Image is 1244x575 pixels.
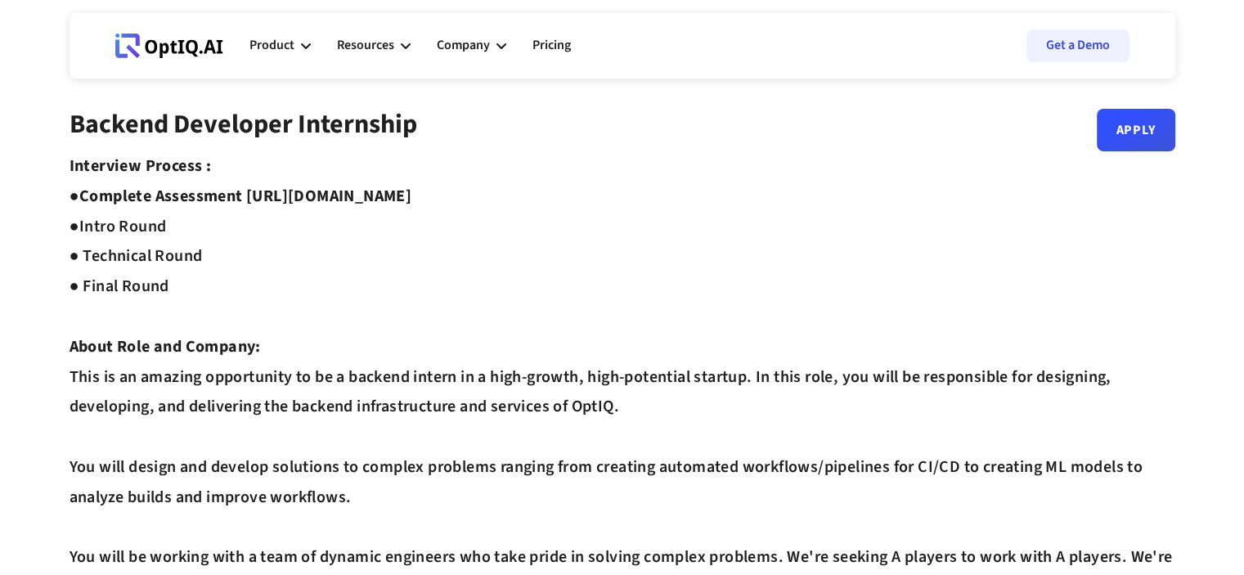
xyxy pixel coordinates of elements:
[337,34,394,56] div: Resources
[70,185,412,238] strong: Complete Assessment [URL][DOMAIN_NAME] ●
[70,335,261,358] strong: About Role and Company:
[70,106,417,143] strong: Backend Developer Internship
[437,34,490,56] div: Company
[115,21,223,70] a: Webflow Homepage
[70,155,212,177] strong: Interview Process :
[1026,29,1129,62] a: Get a Demo
[115,57,116,58] div: Webflow Homepage
[249,34,294,56] div: Product
[437,21,506,70] div: Company
[337,21,411,70] div: Resources
[1097,109,1175,151] a: Apply
[532,21,571,70] a: Pricing
[249,21,311,70] div: Product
